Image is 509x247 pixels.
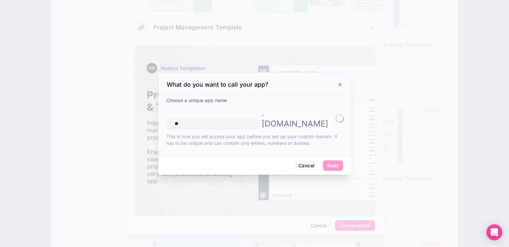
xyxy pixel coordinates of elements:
label: Choose a unique app name [166,97,227,104]
p: . [DOMAIN_NAME] [262,108,328,129]
div: Open Intercom Messenger [486,224,502,240]
p: This is how you will access your app before you set up your custom domain. It has to be unique an... [166,133,343,147]
button: Cancel [294,160,319,171]
h3: What do you want to call your app? [167,81,268,89]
